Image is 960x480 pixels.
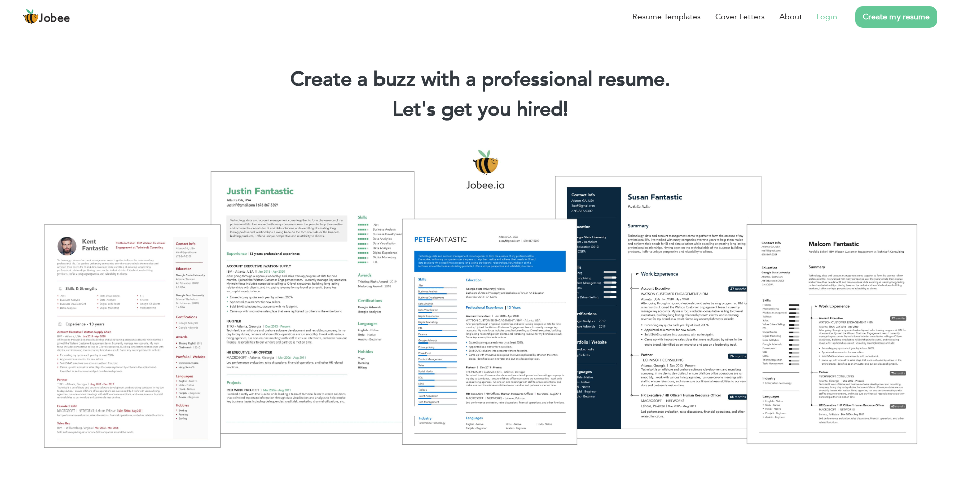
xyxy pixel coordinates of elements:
a: Jobee [23,9,70,25]
span: Jobee [39,13,70,24]
h1: Create a buzz with a professional resume. [15,66,945,93]
a: Create my resume [855,6,937,28]
a: Resume Templates [632,11,701,23]
a: Cover Letters [715,11,765,23]
h2: Let's [15,97,945,123]
a: About [779,11,802,23]
span: | [563,96,568,123]
img: jobee.io [23,9,39,25]
span: get you hired! [441,96,568,123]
a: Login [816,11,837,23]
